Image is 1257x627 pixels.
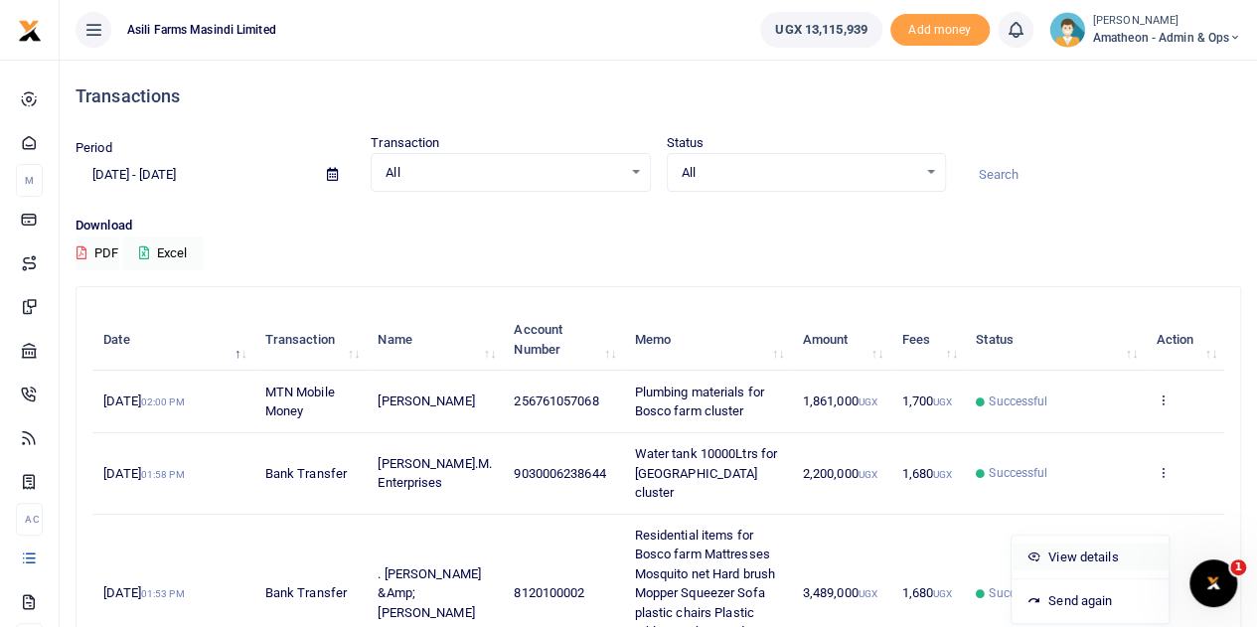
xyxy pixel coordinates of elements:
span: Bank Transfer [265,466,347,481]
a: logo-small logo-large logo-large [18,22,42,37]
span: 8120100002 [514,585,584,600]
li: M [16,164,43,197]
span: Bank Transfer [265,585,347,600]
span: [PERSON_NAME] [378,393,474,408]
img: logo-small [18,19,42,43]
span: MTN Mobile Money [265,385,335,419]
span: 1,700 [901,393,952,408]
input: Search [962,158,1241,192]
li: Toup your wallet [890,14,990,47]
a: profile-user [PERSON_NAME] Amatheon - Admin & Ops [1049,12,1241,48]
label: Period [76,138,112,158]
button: Excel [122,236,204,270]
h4: Transactions [76,85,1241,107]
span: 9030006238644 [514,466,605,481]
small: UGX [933,588,952,599]
span: Successful [989,392,1047,410]
img: profile-user [1049,12,1085,48]
th: Date: activate to sort column descending [92,309,254,371]
label: Transaction [371,133,439,153]
span: 256761057068 [514,393,598,408]
th: Account Number: activate to sort column ascending [503,309,623,371]
p: Download [76,216,1241,236]
span: Successful [989,464,1047,482]
a: Send again [1012,587,1169,615]
span: Asili Farms Masindi Limited [119,21,284,39]
span: [DATE] [103,585,184,600]
a: UGX 13,115,939 [760,12,881,48]
span: 1,680 [901,585,952,600]
th: Memo: activate to sort column ascending [623,309,791,371]
small: UGX [933,396,952,407]
iframe: Intercom live chat [1189,559,1237,607]
label: Status [667,133,705,153]
small: UGX [933,469,952,480]
li: Ac [16,503,43,536]
a: View details [1012,544,1169,571]
span: UGX 13,115,939 [775,20,866,40]
small: [PERSON_NAME] [1093,13,1241,30]
span: Successful [989,584,1047,602]
input: select period [76,158,311,192]
span: [DATE] [103,466,184,481]
span: 1 [1230,559,1246,575]
span: Add money [890,14,990,47]
th: Amount: activate to sort column ascending [791,309,890,371]
span: Amatheon - Admin & Ops [1093,29,1241,47]
th: Transaction: activate to sort column ascending [254,309,368,371]
th: Status: activate to sort column ascending [965,309,1145,371]
th: Action: activate to sort column ascending [1145,309,1224,371]
small: 01:58 PM [141,469,185,480]
span: [PERSON_NAME].M. Enterprises [378,456,492,491]
span: All [682,163,917,183]
span: Plumbing materials for Bosco farm cluster [635,385,764,419]
small: UGX [859,396,877,407]
span: 1,680 [901,466,952,481]
button: PDF [76,236,119,270]
span: 3,489,000 [803,585,877,600]
span: All [386,163,621,183]
small: 02:00 PM [141,396,185,407]
small: 01:53 PM [141,588,185,599]
span: . [PERSON_NAME] &Amp; [PERSON_NAME] [378,566,481,620]
th: Fees: activate to sort column ascending [890,309,965,371]
small: UGX [859,588,877,599]
span: 2,200,000 [803,466,877,481]
span: [DATE] [103,393,184,408]
li: Wallet ballance [752,12,889,48]
span: 1,861,000 [803,393,877,408]
th: Name: activate to sort column ascending [367,309,503,371]
a: Add money [890,21,990,36]
span: Water tank 10000Ltrs for [GEOGRAPHIC_DATA] cluster [635,446,777,500]
small: UGX [859,469,877,480]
